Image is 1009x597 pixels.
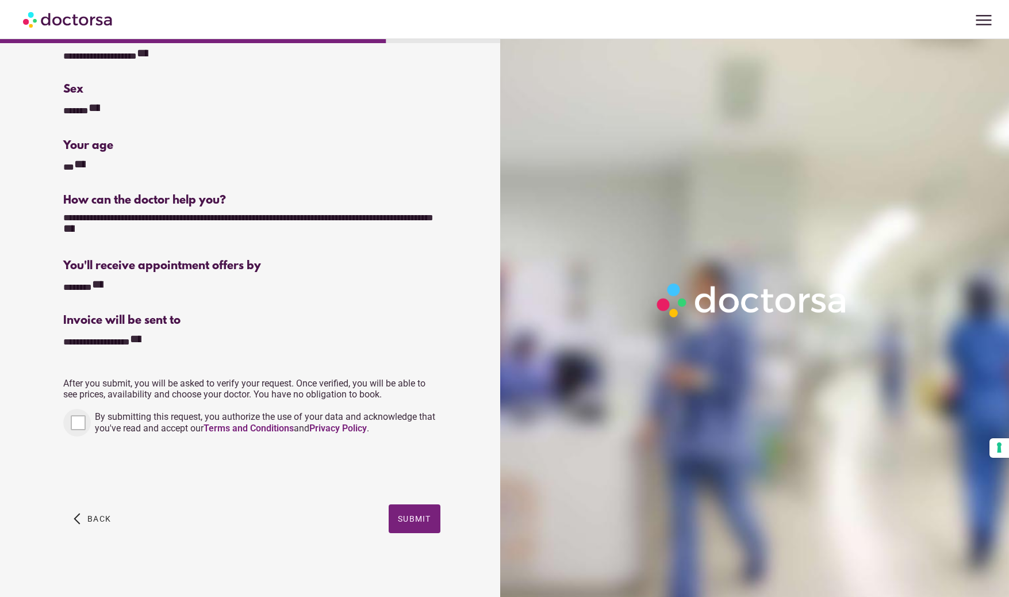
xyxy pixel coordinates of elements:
span: Back [87,514,111,523]
span: menu [973,9,995,31]
a: Privacy Policy [309,423,367,434]
a: Terms and Conditions [204,423,294,434]
p: After you submit, you will be asked to verify your request. Once verified, you will be able to se... [63,378,440,400]
span: Submit [398,514,431,523]
iframe: reCAPTCHA [63,448,238,493]
div: Invoice will be sent to [63,314,440,327]
span: By submitting this request, you authorize the use of your data and acknowledge that you've read a... [95,411,435,434]
div: You'll receive appointment offers by [63,259,440,273]
div: Sex [63,83,440,96]
div: Your age [63,139,250,152]
div: How can the doctor help you? [63,194,440,207]
img: Doctorsa.com [23,6,114,32]
button: Submit [389,504,440,533]
button: arrow_back_ios Back [69,504,116,533]
img: Logo-Doctorsa-trans-White-partial-flat.png [651,278,853,323]
button: Your consent preferences for tracking technologies [989,438,1009,458]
